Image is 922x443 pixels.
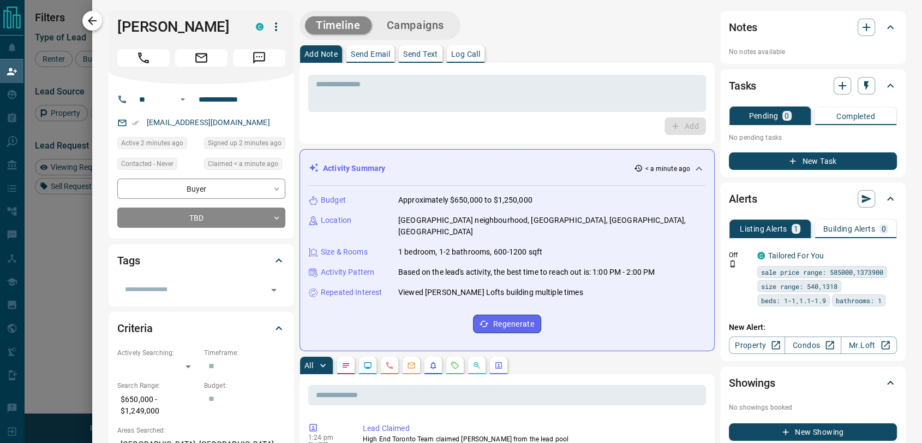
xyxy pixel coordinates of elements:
[398,194,532,206] p: Approximately $650,000 to $1,250,000
[729,423,897,441] button: New Showing
[761,267,883,277] span: sale price range: 585000,1373900
[749,112,778,120] p: Pending
[823,225,875,233] p: Building Alerts
[121,158,173,169] span: Contacted - Never
[175,49,227,67] span: Email
[321,215,351,226] p: Location
[785,336,841,354] a: Condos
[117,391,199,420] p: $650,000 - $1,249,000
[729,370,897,396] div: Showings
[233,49,285,67] span: Message
[398,215,705,238] p: [GEOGRAPHIC_DATA] neighbourhood, [GEOGRAPHIC_DATA], [GEOGRAPHIC_DATA], [GEOGRAPHIC_DATA]
[117,315,285,341] div: Criteria
[131,119,139,127] svg: Email Verified
[117,320,153,337] h2: Criteria
[321,287,382,298] p: Repeated Interest
[761,281,837,292] span: size range: 540,1318
[351,50,390,58] p: Send Email
[121,138,183,149] span: Active 2 minutes ago
[176,93,189,106] button: Open
[757,252,765,259] div: condos.ca
[836,113,875,120] p: Completed
[147,118,270,127] a: [EMAIL_ADDRESS][DOMAIN_NAME]
[473,315,541,333] button: Regenerate
[117,252,140,269] h2: Tags
[117,208,285,228] div: TBD
[472,361,481,370] svg: Opportunities
[785,112,789,120] p: 0
[403,50,438,58] p: Send Text
[729,260,737,268] svg: Push Notification Only
[451,361,459,370] svg: Requests
[836,295,882,306] span: bathrooms: 1
[729,250,751,260] p: Off
[729,47,897,57] p: No notes available
[729,403,897,412] p: No showings booked
[117,49,170,67] span: Call
[204,137,285,152] div: Mon Oct 13 2025
[729,374,775,392] h2: Showings
[256,23,264,31] div: condos.ca
[117,179,285,199] div: Buyer
[729,190,757,208] h2: Alerts
[729,14,897,40] div: Notes
[321,246,368,258] p: Size & Rooms
[117,348,199,358] p: Actively Searching:
[117,247,285,274] div: Tags
[204,348,285,358] p: Timeframe:
[385,361,394,370] svg: Calls
[729,186,897,212] div: Alerts
[321,267,374,278] p: Activity Pattern
[342,361,350,370] svg: Notes
[208,158,278,169] span: Claimed < a minute ago
[117,381,199,391] p: Search Range:
[740,225,787,233] p: Listing Alerts
[398,267,655,278] p: Based on the lead's activity, the best time to reach out is: 1:00 PM - 2:00 PM
[363,423,702,434] p: Lead Claimed
[494,361,503,370] svg: Agent Actions
[204,381,285,391] p: Budget:
[304,50,338,58] p: Add Note
[117,137,199,152] div: Mon Oct 13 2025
[304,362,313,369] p: All
[308,434,346,441] p: 1:24 pm
[729,336,785,354] a: Property
[729,129,897,146] p: No pending tasks
[266,282,282,298] button: Open
[645,164,690,174] p: < a minute ago
[204,158,285,173] div: Mon Oct 13 2025
[729,19,757,36] h2: Notes
[398,246,542,258] p: 1 bedroom, 1-2 bathrooms, 600-1200 sqft
[117,426,285,435] p: Areas Searched:
[729,152,897,170] button: New Task
[794,225,798,233] p: 1
[451,50,480,58] p: Log Call
[729,322,897,333] p: New Alert:
[323,163,385,174] p: Activity Summary
[761,295,826,306] span: beds: 1-1,1.1-1.9
[376,16,455,34] button: Campaigns
[208,138,282,149] span: Signed up 2 minutes ago
[309,158,705,179] div: Activity Summary< a minute ago
[729,73,897,99] div: Tasks
[398,287,583,298] p: Viewed [PERSON_NAME] Lofts building multiple times
[305,16,372,34] button: Timeline
[407,361,416,370] svg: Emails
[882,225,886,233] p: 0
[729,77,756,94] h2: Tasks
[841,336,897,354] a: Mr.Loft
[117,18,240,36] h1: [PERSON_NAME]
[363,361,372,370] svg: Lead Browsing Activity
[321,194,346,206] p: Budget
[429,361,438,370] svg: Listing Alerts
[768,251,824,260] a: Tailored For You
